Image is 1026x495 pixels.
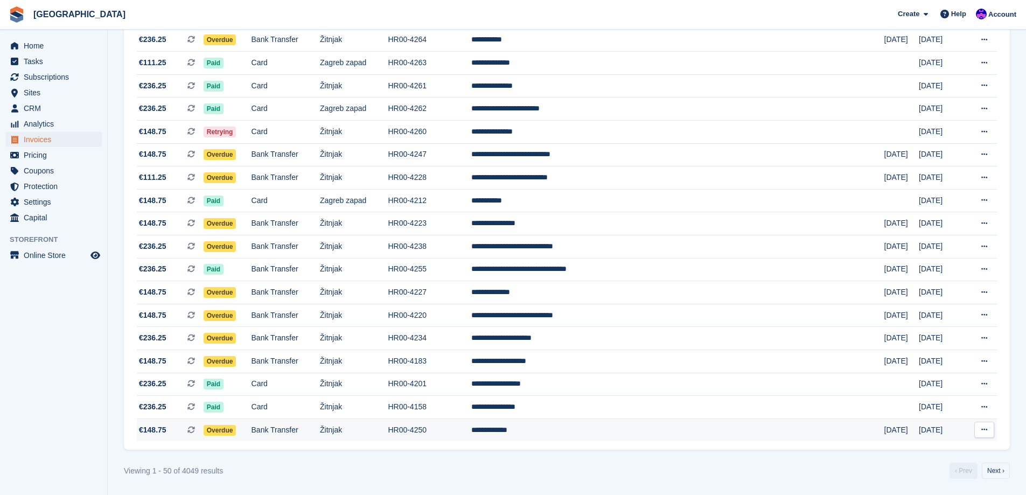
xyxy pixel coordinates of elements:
span: €236.25 [139,80,166,92]
a: menu [5,38,102,53]
td: HR00-4228 [388,166,471,190]
span: Capital [24,210,88,225]
td: Card [252,373,320,396]
a: menu [5,116,102,131]
td: [DATE] [919,189,964,212]
td: Žitnjak [320,419,388,441]
td: [DATE] [884,235,919,259]
td: HR00-4262 [388,97,471,121]
span: €236.25 [139,34,166,45]
td: Bank Transfer [252,212,320,235]
span: €148.75 [139,126,166,137]
td: [DATE] [919,304,964,327]
td: HR00-4260 [388,121,471,144]
a: menu [5,163,102,178]
img: Ivan Gačić [976,9,987,19]
span: Create [898,9,919,19]
span: Pricing [24,148,88,163]
td: [DATE] [919,97,964,121]
span: €148.75 [139,310,166,321]
td: Žitnjak [320,373,388,396]
td: Card [252,121,320,144]
td: [DATE] [919,143,964,166]
td: [DATE] [919,212,964,235]
a: menu [5,101,102,116]
td: [DATE] [919,350,964,373]
span: Overdue [204,425,236,436]
span: Storefront [10,234,107,245]
td: Žitnjak [320,258,388,281]
span: Overdue [204,356,236,367]
span: Retrying [204,127,236,137]
span: €148.75 [139,195,166,206]
td: Žitnjak [320,350,388,373]
span: Paid [204,402,224,413]
a: menu [5,148,102,163]
td: [DATE] [919,373,964,396]
td: [DATE] [919,396,964,419]
td: Bank Transfer [252,419,320,441]
div: Viewing 1 - 50 of 4049 results [124,465,223,477]
td: Žitnjak [320,327,388,350]
td: Card [252,52,320,75]
span: Overdue [204,218,236,229]
img: stora-icon-8386f47178a22dfd0bd8f6a31ec36ba5ce8667c1dd55bd0f319d3a0aa187defe.svg [9,6,25,23]
span: Tasks [24,54,88,69]
td: [DATE] [884,212,919,235]
td: Žitnjak [320,304,388,327]
td: Žitnjak [320,281,388,304]
span: Protection [24,179,88,194]
td: Žitnjak [320,143,388,166]
td: [DATE] [884,419,919,441]
td: HR00-4247 [388,143,471,166]
td: HR00-4220 [388,304,471,327]
span: €236.25 [139,241,166,252]
a: Preview store [89,249,102,262]
span: Home [24,38,88,53]
td: Bank Transfer [252,166,320,190]
a: menu [5,132,102,147]
td: HR00-4238 [388,235,471,259]
td: Žitnjak [320,29,388,52]
span: €148.75 [139,287,166,298]
span: Paid [204,379,224,389]
td: HR00-4234 [388,327,471,350]
td: Žitnjak [320,235,388,259]
span: €111.25 [139,172,166,183]
td: [DATE] [919,281,964,304]
td: Zagreb zapad [320,189,388,212]
span: Paid [204,264,224,275]
span: €236.25 [139,263,166,275]
span: Overdue [204,333,236,344]
span: €236.25 [139,401,166,413]
td: [DATE] [884,304,919,327]
td: [DATE] [919,166,964,190]
a: menu [5,179,102,194]
span: Overdue [204,172,236,183]
td: HR00-4223 [388,212,471,235]
span: Analytics [24,116,88,131]
td: Card [252,74,320,97]
span: €236.25 [139,332,166,344]
span: Overdue [204,241,236,252]
a: menu [5,194,102,210]
span: Overdue [204,287,236,298]
nav: Pages [947,463,1012,479]
td: Card [252,396,320,419]
td: Bank Transfer [252,327,320,350]
span: Sites [24,85,88,100]
a: menu [5,54,102,69]
span: €148.75 [139,218,166,229]
span: CRM [24,101,88,116]
a: menu [5,69,102,85]
span: Account [988,9,1016,20]
td: [DATE] [919,327,964,350]
span: Coupons [24,163,88,178]
td: [DATE] [884,327,919,350]
span: Online Store [24,248,88,263]
a: menu [5,210,102,225]
span: Paid [204,81,224,92]
a: Next [982,463,1010,479]
span: Invoices [24,132,88,147]
td: [DATE] [884,143,919,166]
